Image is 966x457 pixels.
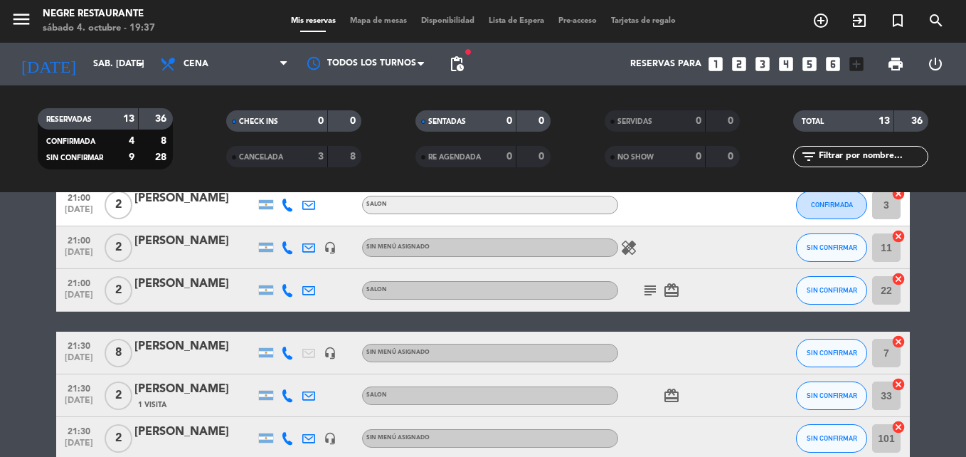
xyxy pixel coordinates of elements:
[800,55,819,73] i: looks_5
[663,282,680,299] i: card_giftcard
[61,422,97,438] span: 21:30
[796,424,867,453] button: SIN CONFIRMAR
[343,17,414,25] span: Mapa de mesas
[617,118,652,125] span: SERVIDAS
[61,189,97,205] span: 21:00
[728,116,736,126] strong: 0
[891,420,906,434] i: cancel
[61,205,97,221] span: [DATE]
[61,290,97,307] span: [DATE]
[807,243,857,251] span: SIN CONFIRMAR
[129,152,134,162] strong: 9
[891,377,906,392] i: cancel
[851,12,868,29] i: exit_to_app
[811,201,853,209] span: CONFIRMADA
[414,17,482,25] span: Disponibilidad
[324,347,336,359] i: headset_mic
[105,233,132,262] span: 2
[807,286,857,294] span: SIN CONFIRMAR
[134,380,255,399] div: [PERSON_NAME]
[239,118,278,125] span: CHECK INS
[61,337,97,353] span: 21:30
[161,136,169,146] strong: 8
[105,276,132,305] span: 2
[366,287,387,293] span: SALON
[123,114,134,124] strong: 13
[324,241,336,254] i: headset_mic
[134,337,255,356] div: [PERSON_NAME]
[61,274,97,290] span: 21:00
[796,382,867,410] button: SIN CONFIRMAR
[728,152,736,162] strong: 0
[61,379,97,396] span: 21:30
[155,152,169,162] strong: 28
[318,152,324,162] strong: 3
[132,56,149,73] i: arrow_drop_down
[318,116,324,126] strong: 0
[61,438,97,455] span: [DATE]
[184,59,208,69] span: Cena
[506,116,512,126] strong: 0
[807,392,857,399] span: SIN CONFIRMAR
[928,12,945,29] i: search
[706,55,725,73] i: looks_one
[366,201,387,207] span: SALON
[891,229,906,243] i: cancel
[891,187,906,201] i: cancel
[61,396,97,412] span: [DATE]
[807,349,857,357] span: SIN CONFIRMAR
[350,152,359,162] strong: 8
[915,43,955,85] div: LOG OUT
[134,275,255,293] div: [PERSON_NAME]
[11,48,86,80] i: [DATE]
[817,149,928,164] input: Filtrar por nombre...
[796,339,867,367] button: SIN CONFIRMAR
[889,12,906,29] i: turned_in_not
[46,138,95,145] span: CONFIRMADA
[663,387,680,404] i: card_giftcard
[911,116,925,126] strong: 36
[847,55,866,73] i: add_box
[630,59,701,69] span: Reservas para
[138,399,166,411] span: 1 Visita
[696,116,701,126] strong: 0
[61,231,97,248] span: 21:00
[134,189,255,208] div: [PERSON_NAME]
[105,191,132,219] span: 2
[464,48,472,56] span: fiber_manual_record
[887,56,904,73] span: print
[879,116,890,126] strong: 13
[642,282,659,299] i: subject
[812,12,829,29] i: add_circle_outline
[927,56,944,73] i: power_settings_new
[134,423,255,441] div: [PERSON_NAME]
[61,353,97,369] span: [DATE]
[796,191,867,219] button: CONFIRMADA
[324,432,336,445] i: headset_mic
[11,9,32,35] button: menu
[350,116,359,126] strong: 0
[43,7,155,21] div: Negre Restaurante
[796,233,867,262] button: SIN CONFIRMAR
[366,392,387,398] span: SALON
[551,17,604,25] span: Pre-acceso
[46,154,103,162] span: SIN CONFIRMAR
[802,118,824,125] span: TOTAL
[46,116,92,123] span: RESERVADAS
[730,55,748,73] i: looks_two
[105,424,132,453] span: 2
[777,55,795,73] i: looks_4
[604,17,683,25] span: Tarjetas de regalo
[538,116,547,126] strong: 0
[891,335,906,349] i: cancel
[61,248,97,264] span: [DATE]
[696,152,701,162] strong: 0
[239,154,283,161] span: CANCELADA
[617,154,654,161] span: NO SHOW
[538,152,547,162] strong: 0
[824,55,842,73] i: looks_6
[129,136,134,146] strong: 4
[105,339,132,367] span: 8
[155,114,169,124] strong: 36
[366,244,430,250] span: Sin menú asignado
